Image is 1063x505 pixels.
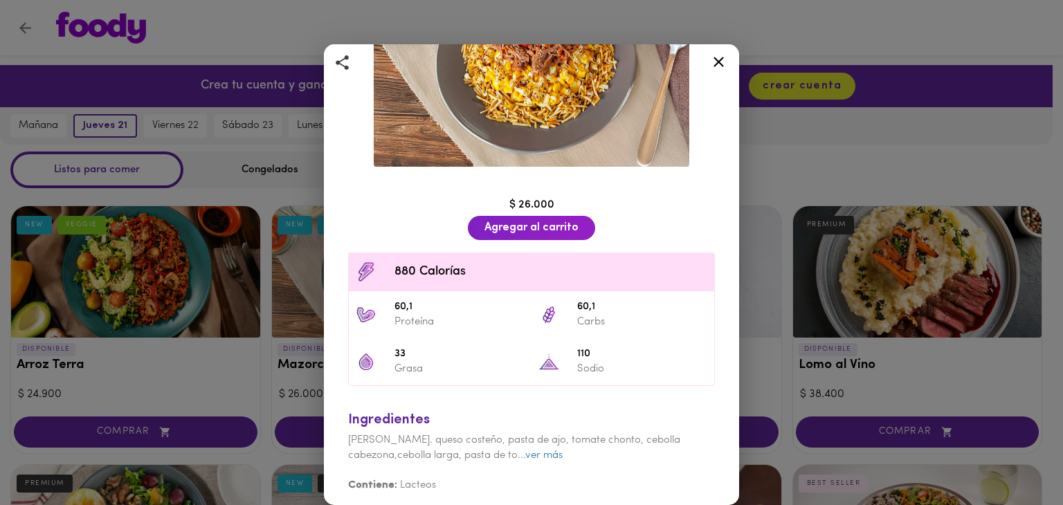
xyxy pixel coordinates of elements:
[538,304,559,325] img: 60,1 Carbs
[348,410,715,430] div: Ingredientes
[468,216,595,240] button: Agregar al carrito
[394,263,707,282] span: 880 Calorías
[348,463,715,493] div: Lacteos
[538,351,559,372] img: 110 Sodio
[394,300,525,315] span: 60,1
[356,261,376,282] img: Contenido calórico
[356,304,376,325] img: 60,1 Proteína
[348,480,397,490] b: Contiene:
[394,315,525,329] p: Proteína
[577,300,707,315] span: 60,1
[983,425,1049,491] iframe: Messagebird Livechat Widget
[577,315,707,329] p: Carbs
[577,362,707,376] p: Sodio
[348,435,680,460] span: [PERSON_NAME]. queso costeño, pasta de ajo, tomate chonto, cebolla cabezona,cebolla larga, pasta ...
[394,362,525,376] p: Grasa
[577,347,707,362] span: 110
[394,347,525,362] span: 33
[341,197,722,213] div: $ 26.000
[484,221,579,235] span: Agregar al carrito
[356,351,376,372] img: 33 Grasa
[525,450,563,461] a: ver más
